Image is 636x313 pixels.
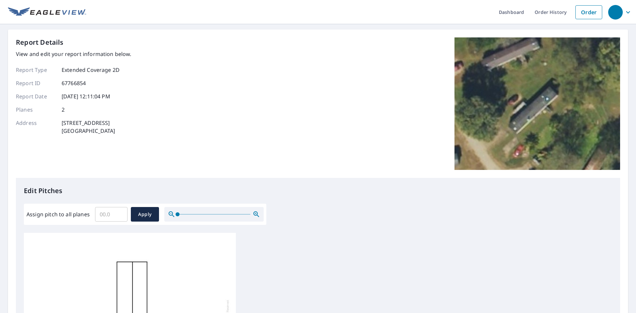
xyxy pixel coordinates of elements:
img: Top image [454,37,620,170]
button: Apply [131,207,159,222]
p: [STREET_ADDRESS] [GEOGRAPHIC_DATA] [62,119,115,135]
p: [DATE] 12:11:04 PM [62,92,110,100]
span: Apply [136,210,154,219]
p: Report ID [16,79,56,87]
p: Address [16,119,56,135]
input: 00.0 [95,205,128,224]
p: Edit Pitches [24,186,612,196]
a: Order [575,5,602,19]
p: 67766854 [62,79,86,87]
p: Report Type [16,66,56,74]
p: Extended Coverage 2D [62,66,120,74]
p: 2 [62,106,65,114]
p: Planes [16,106,56,114]
p: Report Date [16,92,56,100]
p: Report Details [16,37,64,47]
img: EV Logo [8,7,86,17]
p: View and edit your report information below. [16,50,132,58]
label: Assign pitch to all planes [26,210,90,218]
